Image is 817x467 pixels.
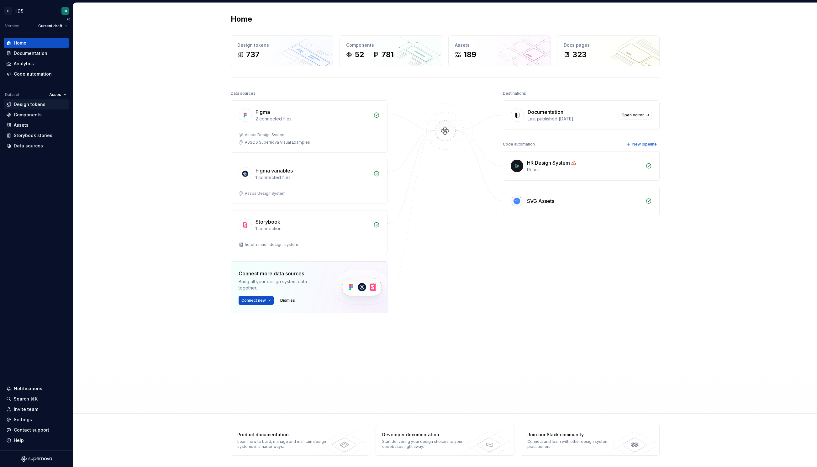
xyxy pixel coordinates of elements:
[346,42,435,48] div: Components
[4,425,69,435] button: Contact support
[527,432,619,438] div: Join our Slack community
[4,38,69,48] a: Home
[14,385,42,392] div: Notifications
[239,279,323,291] div: Bring all your design system data together.
[231,425,370,456] a: Product documentationLearn how to build, manage and maintain design systems in smarter ways.
[4,69,69,79] a: Code automation
[355,50,364,60] div: 52
[5,92,19,97] div: Dataset
[5,24,19,29] div: Version
[14,8,24,14] div: HDS
[4,48,69,58] a: Documentation
[503,140,535,149] div: Code automation
[231,210,387,255] a: Storybook1 connectionhotel-runner-design-system
[14,417,32,423] div: Settings
[256,218,280,226] div: Storybook
[619,111,652,119] a: Open editor
[245,191,286,196] div: Assos Design System
[256,167,293,174] div: Figma variables
[621,113,644,118] span: Open editor
[455,42,544,48] div: Assets
[4,404,69,414] a: Invite team
[241,298,266,303] span: Connect new
[239,270,323,277] div: Connect more data sources
[14,112,42,118] div: Components
[527,197,554,205] div: SVG Assets
[14,427,49,433] div: Contact support
[21,456,52,462] svg: Supernova Logo
[632,142,657,147] span: New pipeline
[4,120,69,130] a: Assets
[382,439,473,449] div: Start delivering your design choices to your codebases right away.
[564,42,653,48] div: Docs pages
[528,116,615,122] div: Last published [DATE]
[572,50,587,60] div: 323
[231,159,387,204] a: Figma variables1 connected filesAssos Design System
[237,42,327,48] div: Design tokens
[231,89,256,98] div: Data sources
[448,35,551,66] a: Assets189
[4,59,69,69] a: Analytics
[528,108,563,116] div: Documentation
[231,100,387,153] a: Figma2 connected filesAssos Design SystemASSOS Supernova Visual Examples
[4,141,69,151] a: Data sources
[239,296,274,305] button: Connect new
[503,89,526,98] div: Destinations
[237,439,329,449] div: Learn how to build, manage and maintain design systems in smarter ways.
[231,14,252,24] h2: Home
[277,296,298,305] button: Dismiss
[4,99,69,109] a: Design tokens
[49,92,61,97] span: Assos
[4,435,69,445] button: Help
[382,432,473,438] div: Developer documentation
[14,101,45,108] div: Design tokens
[245,242,298,247] div: hotel-runner-design-system
[4,7,12,15] div: H
[4,110,69,120] a: Components
[14,437,24,443] div: Help
[256,226,370,232] div: 1 connection
[38,24,62,29] span: Current draft
[464,50,476,60] div: 189
[14,40,26,46] div: Home
[527,159,570,167] div: HR Design System
[237,432,329,438] div: Product documentation
[256,108,270,116] div: Figma
[245,140,310,145] div: ASSOS Supernova Visual Examples
[4,384,69,394] button: Notifications
[46,90,69,99] button: Assos
[14,122,29,128] div: Assets
[231,35,333,66] a: Design tokens737
[527,167,642,173] div: React
[256,174,370,181] div: 1 connected files
[64,8,67,13] div: HI
[527,439,619,449] div: Connect and learn with other design system practitioners.
[521,425,660,456] a: Join our Slack communityConnect and learn with other design system practitioners.
[14,132,52,139] div: Storybook stories
[14,61,34,67] div: Analytics
[376,425,514,456] a: Developer documentationStart delivering your design choices to your codebases right away.
[14,143,43,149] div: Data sources
[256,116,370,122] div: 2 connected files
[340,35,442,66] a: Components52781
[625,140,660,149] button: New pipeline
[4,415,69,425] a: Settings
[246,50,260,60] div: 737
[14,396,38,402] div: Search ⌘K
[4,394,69,404] button: Search ⌘K
[382,50,394,60] div: 781
[35,22,70,30] button: Current draft
[557,35,660,66] a: Docs pages323
[64,15,73,24] button: Collapse sidebar
[245,132,286,137] div: Assos Design System
[14,50,47,56] div: Documentation
[4,130,69,141] a: Storybook stories
[280,298,295,303] span: Dismiss
[14,71,52,77] div: Code automation
[14,406,38,412] div: Invite team
[1,4,71,18] button: HHDSHI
